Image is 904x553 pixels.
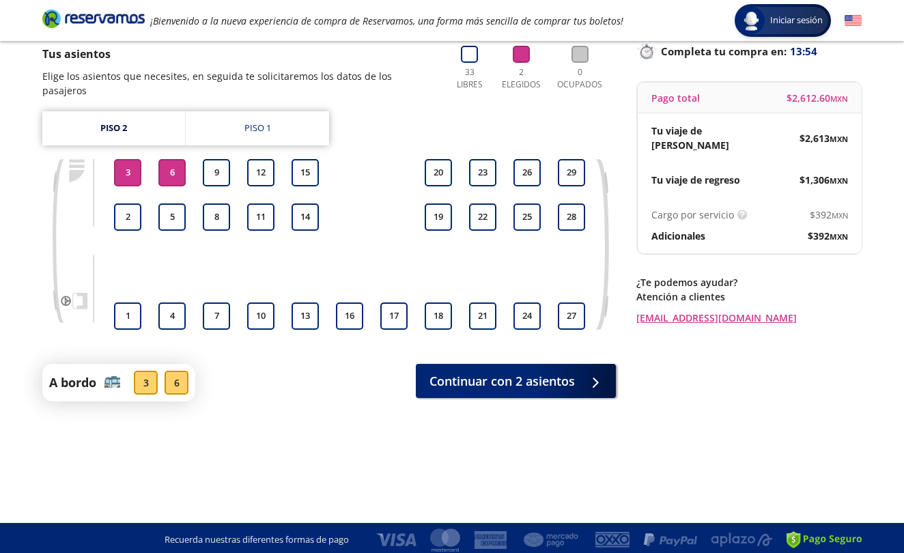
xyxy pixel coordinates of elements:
span: $ 1,306 [800,173,848,187]
button: English [845,12,862,29]
span: 13:54 [790,44,817,59]
p: 0 Ocupados [554,66,606,91]
button: 10 [247,302,274,330]
button: 21 [469,302,496,330]
span: Iniciar sesión [765,14,828,27]
p: Adicionales [651,229,705,243]
a: Brand Logo [42,8,145,33]
button: 24 [513,302,541,330]
em: ¡Bienvenido a la nueva experiencia de compra de Reservamos, una forma más sencilla de comprar tus... [150,14,623,27]
iframe: Messagebird Livechat Widget [825,474,890,539]
p: A bordo [49,373,96,392]
p: Recuerda nuestras diferentes formas de pago [165,533,349,547]
small: MXN [830,231,848,242]
button: 19 [425,203,452,231]
p: Tu viaje de regreso [651,173,740,187]
p: Tus asientos [42,46,437,62]
small: MXN [830,134,848,144]
button: 29 [558,159,585,186]
button: 18 [425,302,452,330]
a: Piso 1 [186,111,329,145]
button: 8 [203,203,230,231]
button: 23 [469,159,496,186]
span: $ 392 [810,208,848,222]
a: [EMAIL_ADDRESS][DOMAIN_NAME] [636,311,862,325]
button: 4 [158,302,186,330]
small: MXN [830,175,848,186]
p: ¿Te podemos ayudar? [636,275,862,289]
button: 28 [558,203,585,231]
button: 13 [292,302,319,330]
div: 3 [134,371,158,395]
p: Pago total [651,91,700,105]
button: 15 [292,159,319,186]
button: 22 [469,203,496,231]
p: Elige los asientos que necesites, en seguida te solicitaremos los datos de los pasajeros [42,69,437,98]
button: 7 [203,302,230,330]
button: 5 [158,203,186,231]
p: 33 Libres [451,66,488,91]
small: MXN [830,94,848,104]
button: 12 [247,159,274,186]
button: 6 [158,159,186,186]
button: 9 [203,159,230,186]
button: 17 [380,302,408,330]
button: 11 [247,203,274,231]
button: 25 [513,203,541,231]
div: Piso 1 [244,122,271,135]
p: Cargo por servicio [651,208,734,222]
button: 2 [114,203,141,231]
button: 3 [114,159,141,186]
button: Continuar con 2 asientos [416,364,616,398]
span: $ 2,612.60 [787,91,848,105]
button: 1 [114,302,141,330]
small: MXN [832,210,848,221]
button: 27 [558,302,585,330]
span: $ 392 [808,229,848,243]
button: 26 [513,159,541,186]
p: Atención a clientes [636,289,862,304]
p: Completa tu compra en : [636,42,862,61]
button: 20 [425,159,452,186]
span: $ 2,613 [800,131,848,145]
button: 16 [336,302,363,330]
button: 14 [292,203,319,231]
p: 2 Elegidos [498,66,544,91]
p: Tu viaje de [PERSON_NAME] [651,124,750,152]
span: Continuar con 2 asientos [429,372,575,391]
div: 6 [165,371,188,395]
a: Piso 2 [42,111,185,145]
i: Brand Logo [42,8,145,29]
